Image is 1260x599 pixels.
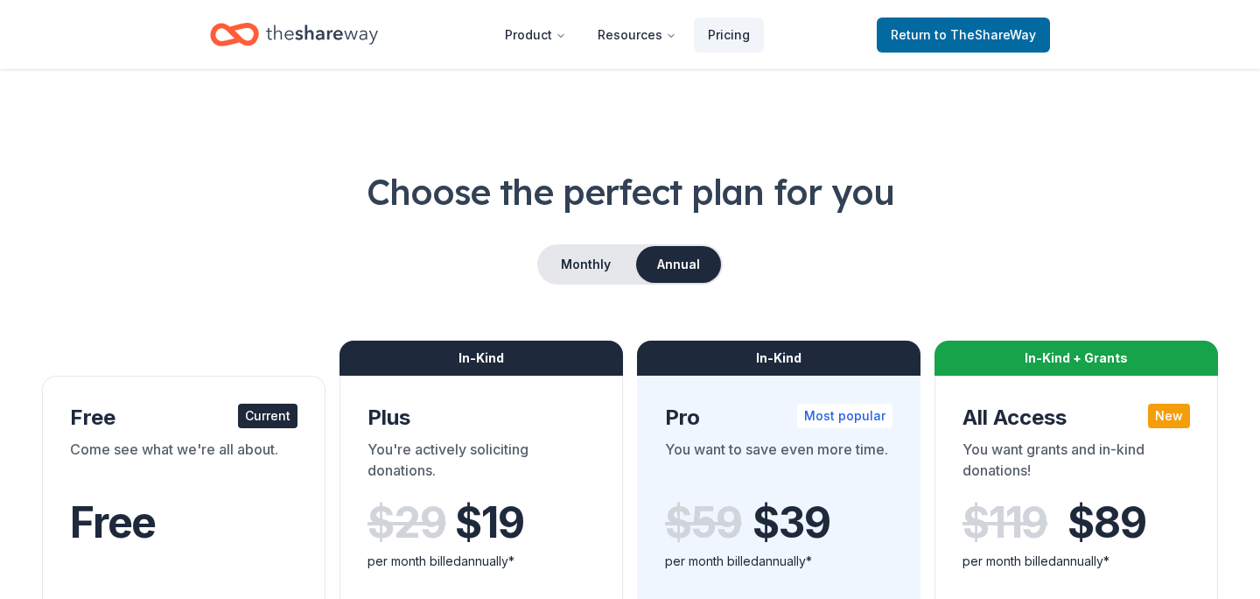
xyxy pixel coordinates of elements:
[584,18,690,53] button: Resources
[491,18,580,53] button: Product
[1067,498,1145,547] span: $ 89
[694,18,764,53] a: Pricing
[637,341,920,376] div: In-Kind
[455,498,523,547] span: $ 19
[539,246,633,283] button: Monthly
[962,551,1190,572] div: per month billed annually*
[891,25,1036,46] span: Return
[934,341,1218,376] div: In-Kind + Grants
[42,167,1218,216] h1: Choose the perfect plan for you
[70,497,156,548] span: Free
[665,404,892,432] div: Pro
[238,404,297,428] div: Current
[367,551,595,572] div: per month billed annually*
[491,14,764,55] nav: Main
[752,498,829,547] span: $ 39
[962,404,1190,432] div: All Access
[934,27,1036,42] span: to TheShareWay
[339,341,623,376] div: In-Kind
[367,404,595,432] div: Plus
[210,14,378,55] a: Home
[665,551,892,572] div: per month billed annually*
[877,18,1050,53] a: Returnto TheShareWay
[962,439,1190,488] div: You want grants and in-kind donations!
[70,439,297,488] div: Come see what we're all about.
[367,439,595,488] div: You're actively soliciting donations.
[665,439,892,488] div: You want to save even more time.
[636,246,721,283] button: Annual
[797,404,892,428] div: Most popular
[70,404,297,432] div: Free
[1148,404,1190,428] div: New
